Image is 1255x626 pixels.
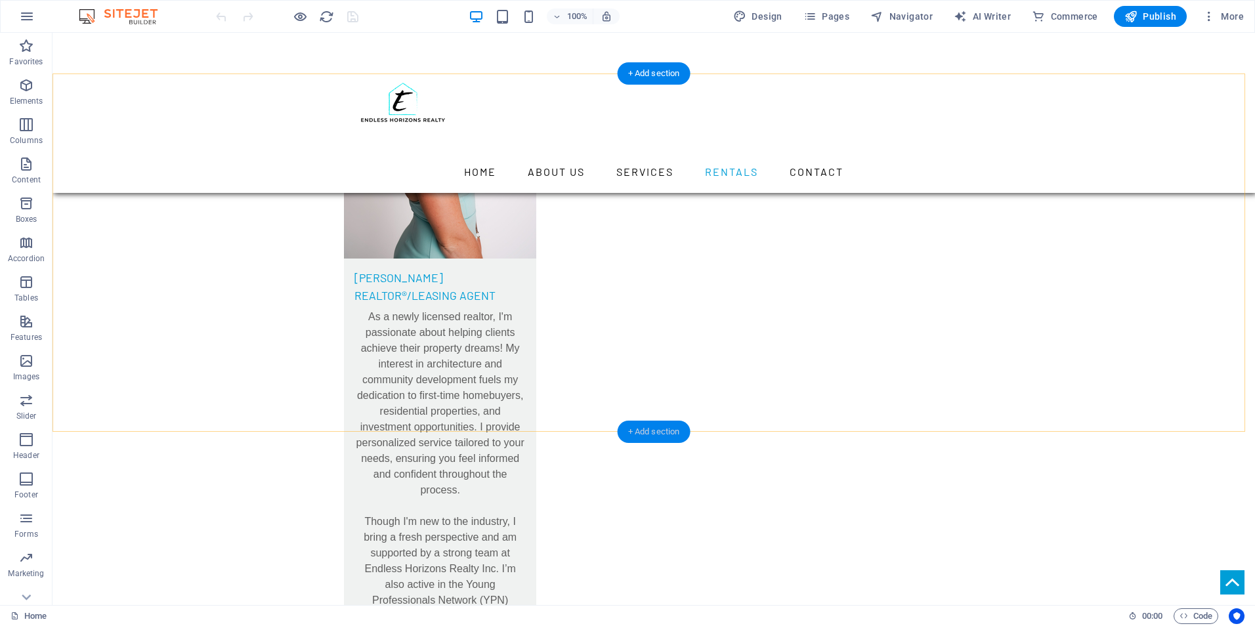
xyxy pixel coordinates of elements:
span: More [1202,10,1244,23]
p: Forms [14,529,38,539]
p: Footer [14,490,38,500]
p: Favorites [9,56,43,67]
h6: Session time [1128,608,1163,624]
span: Code [1180,608,1212,624]
span: 00 00 [1142,608,1162,624]
p: Slider [16,411,37,421]
button: Navigator [865,6,938,27]
span: Navigator [870,10,933,23]
span: AI Writer [954,10,1011,23]
div: + Add section [618,421,691,443]
p: Accordion [8,253,45,264]
button: More [1197,6,1249,27]
button: Pages [798,6,855,27]
a: Click to cancel selection. Double-click to open Pages [11,608,47,624]
button: 100% [547,9,593,24]
p: Columns [10,135,43,146]
i: Reload page [319,9,334,24]
img: Editor Logo [75,9,174,24]
p: Header [13,450,39,461]
h6: 100% [566,9,587,24]
button: reload [318,9,334,24]
button: AI Writer [948,6,1016,27]
button: Usercentrics [1229,608,1244,624]
button: Click here to leave preview mode and continue editing [292,9,308,24]
p: Images [13,371,40,382]
p: Boxes [16,214,37,224]
button: Design [728,6,788,27]
p: Content [12,175,41,185]
span: : [1151,611,1153,621]
span: Design [733,10,782,23]
button: Code [1174,608,1218,624]
span: Publish [1124,10,1176,23]
div: + Add section [618,62,691,85]
button: Publish [1114,6,1187,27]
span: Commerce [1032,10,1098,23]
p: Elements [10,96,43,106]
p: Tables [14,293,38,303]
button: Commerce [1027,6,1103,27]
p: Marketing [8,568,44,579]
p: Features [11,332,42,343]
span: Pages [803,10,849,23]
